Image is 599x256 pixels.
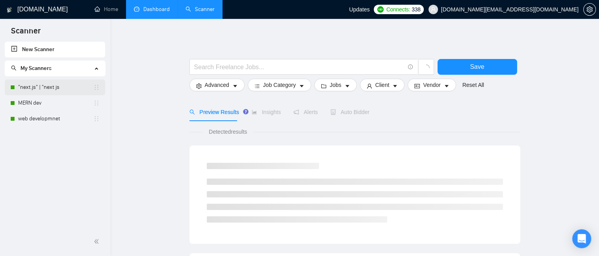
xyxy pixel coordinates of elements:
[349,6,369,13] span: Updates
[5,79,105,95] li: "next.js" | "next js
[95,6,118,13] a: homeHome
[93,84,100,90] span: holder
[330,109,369,115] span: Auto Bidder
[412,5,420,14] span: 338
[254,83,260,89] span: bars
[330,109,336,115] span: robot
[194,62,404,72] input: Search Freelance Jobs...
[321,83,326,89] span: folder
[430,7,436,12] span: user
[93,116,100,122] span: holder
[462,81,484,89] a: Reset All
[360,79,405,91] button: userClientcaret-down
[11,42,99,57] a: New Scanner
[252,109,257,115] span: area-chart
[470,62,484,72] span: Save
[572,229,591,248] div: Open Intercom Messenger
[5,25,47,42] span: Scanner
[5,42,105,57] li: New Scanner
[5,111,105,127] li: web developmnet
[299,83,304,89] span: caret-down
[423,64,430,72] span: loading
[134,6,170,13] a: dashboardDashboard
[386,5,410,14] span: Connects:
[252,109,281,115] span: Insights
[203,127,252,136] span: Detected results
[93,100,100,106] span: holder
[345,83,350,89] span: caret-down
[94,238,102,245] span: double-left
[583,3,596,16] button: setting
[20,65,52,72] span: My Scanners
[263,81,296,89] span: Job Category
[248,79,311,91] button: barsJob Categorycaret-down
[330,81,341,89] span: Jobs
[205,81,229,89] span: Advanced
[242,108,249,115] div: Tooltip anchor
[408,64,413,70] span: info-circle
[189,109,195,115] span: search
[293,109,318,115] span: Alerts
[11,65,52,72] span: My Scanners
[185,6,215,13] a: searchScanner
[293,109,299,115] span: notification
[408,79,456,91] button: idcardVendorcaret-down
[377,6,384,13] img: upwork-logo.png
[314,79,357,91] button: folderJobscaret-down
[375,81,389,89] span: Client
[584,6,595,13] span: setting
[18,95,93,111] a: MERN dev
[423,81,440,89] span: Vendor
[583,6,596,13] a: setting
[18,111,93,127] a: web developmnet
[5,95,105,111] li: MERN dev
[18,79,93,95] a: "next.js" | "next js
[189,79,245,91] button: settingAdvancedcaret-down
[438,59,517,75] button: Save
[367,83,372,89] span: user
[232,83,238,89] span: caret-down
[392,83,398,89] span: caret-down
[414,83,420,89] span: idcard
[196,83,202,89] span: setting
[444,83,449,89] span: caret-down
[189,109,239,115] span: Preview Results
[11,65,17,71] span: search
[7,4,12,16] img: logo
